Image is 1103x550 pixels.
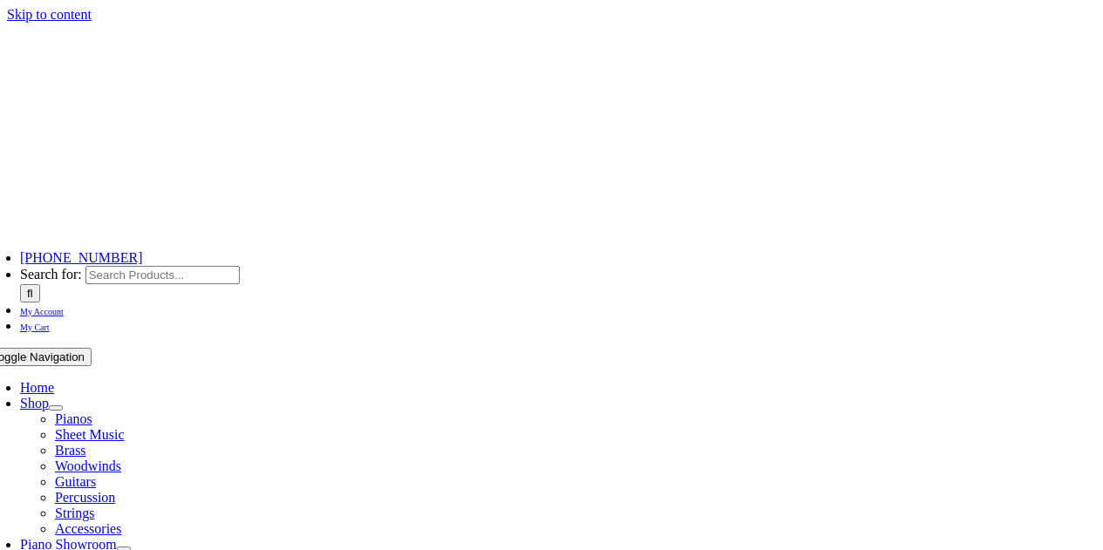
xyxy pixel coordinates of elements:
[7,7,92,22] a: Skip to content
[55,474,96,489] a: Guitars
[20,323,50,332] span: My Cart
[55,490,115,505] a: Percussion
[20,250,142,265] a: [PHONE_NUMBER]
[20,318,50,333] a: My Cart
[55,506,94,520] a: Strings
[20,396,49,411] a: Shop
[20,307,64,316] span: My Account
[20,302,64,317] a: My Account
[20,267,82,282] span: Search for:
[49,405,63,411] button: Open submenu of Shop
[55,521,121,536] a: Accessories
[55,443,86,458] a: Brass
[85,266,240,284] input: Search Products...
[55,458,121,473] a: Woodwinds
[20,284,40,302] input: Search
[55,427,125,442] a: Sheet Music
[20,380,54,395] a: Home
[55,411,92,426] a: Pianos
